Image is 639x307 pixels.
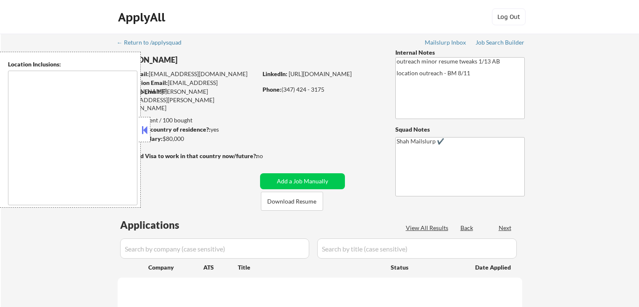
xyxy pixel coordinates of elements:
div: $80,000 [117,135,257,143]
div: yes [117,125,255,134]
button: Add a Job Manually [260,173,345,189]
div: Applications [120,220,203,230]
div: Date Applied [475,263,512,272]
div: (347) 424 - 3175 [263,85,381,94]
a: ← Return to /applysquad [117,39,189,48]
div: Company [148,263,203,272]
div: View All Results [406,224,451,232]
div: Title [238,263,383,272]
button: Log Out [492,8,526,25]
div: no [256,152,280,160]
strong: Will need Visa to work in that country now/future?: [118,152,258,159]
div: [PERSON_NAME][EMAIL_ADDRESS][PERSON_NAME][DOMAIN_NAME] [118,87,257,112]
a: Mailslurp Inbox [425,39,467,48]
div: ← Return to /applysquad [117,40,189,45]
strong: Can work in country of residence?: [117,126,210,133]
div: Next [499,224,512,232]
div: [EMAIL_ADDRESS][DOMAIN_NAME] [118,79,257,95]
div: ApplyAll [118,10,168,24]
div: Status [391,259,463,275]
div: Job Search Builder [476,40,525,45]
button: Download Resume [261,192,323,211]
div: [PERSON_NAME] [118,55,290,65]
strong: Phone: [263,86,281,93]
a: [URL][DOMAIN_NAME] [289,70,352,77]
input: Search by title (case sensitive) [317,238,517,259]
div: ATS [203,263,238,272]
div: Internal Notes [395,48,525,57]
div: Squad Notes [395,125,525,134]
div: 82 sent / 100 bought [117,116,257,124]
div: [EMAIL_ADDRESS][DOMAIN_NAME] [118,70,257,78]
div: Location Inclusions: [8,60,137,69]
div: Mailslurp Inbox [425,40,467,45]
div: Back [460,224,474,232]
input: Search by company (case sensitive) [120,238,309,259]
strong: LinkedIn: [263,70,287,77]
